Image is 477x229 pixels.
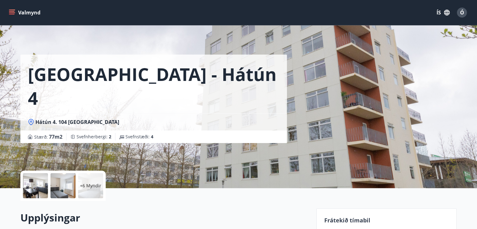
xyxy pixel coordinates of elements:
span: 4 [151,134,153,140]
span: Hátún 4. 104 [GEOGRAPHIC_DATA] [35,119,119,125]
button: menu [8,7,43,18]
h1: [GEOGRAPHIC_DATA] - Hátún 4 [28,62,279,110]
p: +6 Myndir [80,183,101,189]
span: 2 [109,134,111,140]
p: Frátekið tímabil [324,216,449,224]
span: Stærð : [34,133,62,141]
button: Ó [454,5,469,20]
span: Ó [460,9,464,16]
button: ÍS [433,7,453,18]
span: Svefnherbergi : [77,134,111,140]
h2: Upplýsingar [20,211,309,225]
span: 77 m2 [49,133,62,140]
span: Svefnstæði : [125,134,153,140]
